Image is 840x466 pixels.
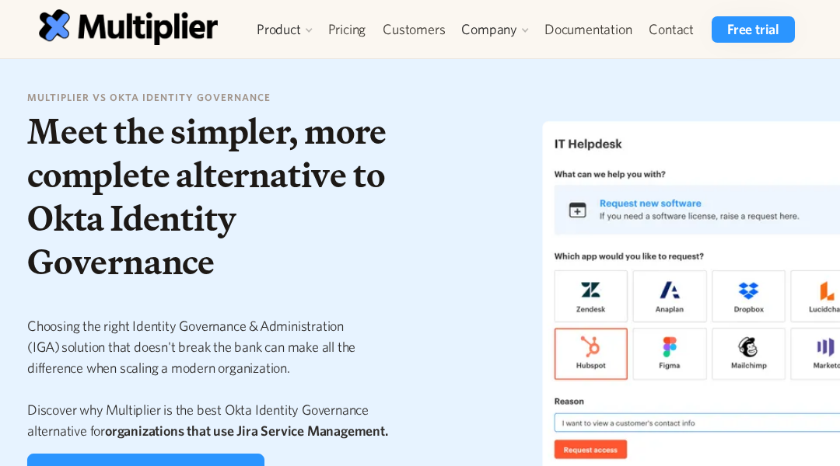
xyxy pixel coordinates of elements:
[27,110,402,284] h1: Meet the simpler, more complete alternative to Okta Identity Governance
[712,16,795,43] a: Free trial
[453,16,536,43] div: Company
[105,423,388,439] strong: organizations that use Jira Service Management.
[640,16,702,43] a: Contact
[374,16,453,43] a: Customers
[249,16,320,43] div: Product
[320,16,375,43] a: Pricing
[27,90,402,106] h6: multiplier vs okta identity governance
[536,16,640,43] a: Documentation
[461,20,517,39] div: Company
[27,315,402,441] p: Choosing the right Identity Governance & Administration (IGA) solution that doesn't break the ban...
[257,20,301,39] div: Product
